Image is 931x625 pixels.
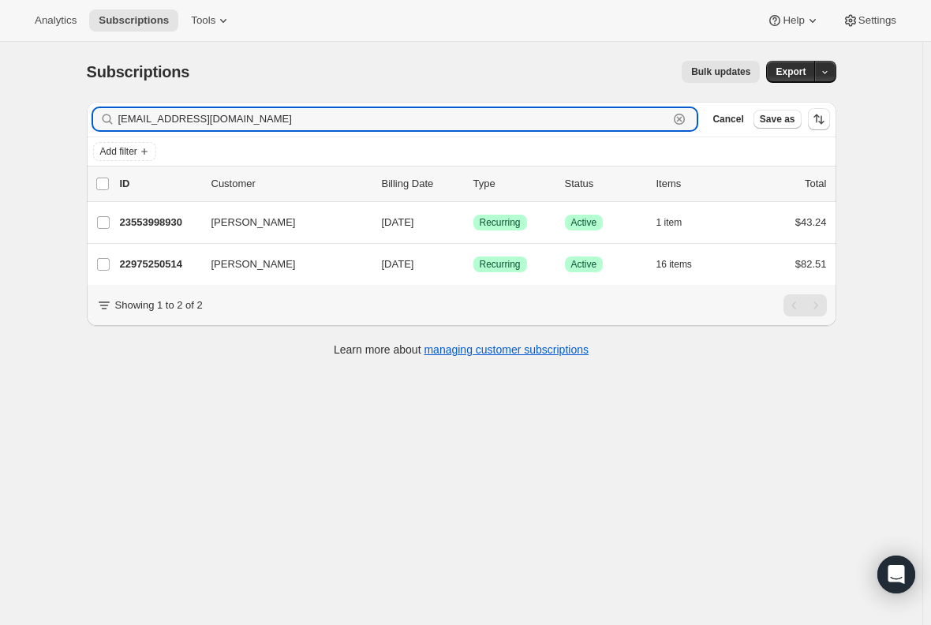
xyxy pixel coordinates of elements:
button: 1 item [656,211,700,234]
a: managing customer subscriptions [424,343,589,356]
p: Showing 1 to 2 of 2 [115,298,203,313]
p: Total [805,176,826,192]
span: Add filter [100,145,137,158]
span: Recurring [480,258,521,271]
button: [PERSON_NAME] [202,210,360,235]
button: Clear [671,111,687,127]
span: Recurring [480,216,521,229]
button: [PERSON_NAME] [202,252,360,277]
button: Export [766,61,815,83]
button: Add filter [93,142,156,161]
span: Cancel [712,113,743,125]
span: [DATE] [382,216,414,228]
span: [PERSON_NAME] [211,215,296,230]
button: Analytics [25,9,86,32]
span: Subscriptions [87,63,190,80]
p: Billing Date [382,176,461,192]
div: 22975250514[PERSON_NAME][DATE]SuccessRecurringSuccessActive16 items$82.51 [120,253,827,275]
button: Save as [753,110,802,129]
div: Open Intercom Messenger [877,556,915,593]
p: Status [565,176,644,192]
button: Settings [833,9,906,32]
span: $43.24 [795,216,827,228]
div: Type [473,176,552,192]
span: 1 item [656,216,682,229]
span: Active [571,258,597,271]
span: Subscriptions [99,14,169,27]
button: Sort the results [808,108,830,130]
span: $82.51 [795,258,827,270]
span: Help [783,14,804,27]
span: Save as [760,113,795,125]
span: Active [571,216,597,229]
p: Customer [211,176,369,192]
span: [PERSON_NAME] [211,256,296,272]
input: Filter subscribers [118,108,669,130]
span: [DATE] [382,258,414,270]
span: 16 items [656,258,692,271]
button: Bulk updates [682,61,760,83]
p: ID [120,176,199,192]
p: Learn more about [334,342,589,357]
span: Analytics [35,14,77,27]
button: Help [757,9,829,32]
nav: Pagination [783,294,827,316]
div: 23553998930[PERSON_NAME][DATE]SuccessRecurringSuccessActive1 item$43.24 [120,211,827,234]
span: Settings [858,14,896,27]
p: 23553998930 [120,215,199,230]
span: Bulk updates [691,65,750,78]
span: Export [776,65,806,78]
span: Tools [191,14,215,27]
button: Tools [181,9,241,32]
div: IDCustomerBilling DateTypeStatusItemsTotal [120,176,827,192]
button: 16 items [656,253,709,275]
div: Items [656,176,735,192]
p: 22975250514 [120,256,199,272]
button: Cancel [706,110,750,129]
button: Subscriptions [89,9,178,32]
